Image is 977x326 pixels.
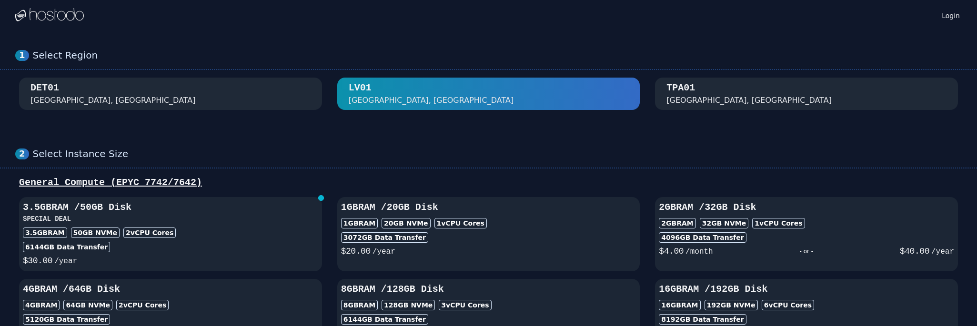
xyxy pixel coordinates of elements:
div: 2 [15,148,29,159]
div: LV01 [349,81,372,95]
div: 6144 GB Data Transfer [341,314,428,325]
div: - or - [713,245,900,258]
div: 5120 GB Data Transfer [23,314,110,325]
div: 8192 GB Data Transfer [659,314,746,325]
span: $ 40.00 [900,247,929,256]
span: $ 30.00 [23,256,52,266]
h3: 4GB RAM / 64 GB Disk [23,283,318,296]
div: 128 GB NVMe [382,300,435,310]
div: TPA01 [666,81,695,95]
span: /year [54,257,77,266]
div: [GEOGRAPHIC_DATA], [GEOGRAPHIC_DATA] [30,95,196,106]
h3: 8GB RAM / 128 GB Disk [341,283,636,296]
div: General Compute (EPYC 7742/7642) [15,176,962,189]
span: /year [931,247,954,256]
div: Select Instance Size [33,148,962,160]
button: DET01 [GEOGRAPHIC_DATA], [GEOGRAPHIC_DATA] [19,78,322,110]
div: 1GB RAM [341,218,378,228]
div: 1 [15,50,29,61]
div: 6144 GB Data Transfer [23,242,110,252]
div: 20 GB NVMe [382,218,431,228]
h3: 1GB RAM / 20 GB Disk [341,201,636,214]
div: 2 vCPU Cores [123,227,176,238]
div: 4096 GB Data Transfer [659,232,746,243]
div: 1 vCPU Cores [434,218,487,228]
div: 8GB RAM [341,300,378,310]
h3: 16GB RAM / 192 GB Disk [659,283,954,296]
div: 3.5GB RAM [23,227,67,238]
h3: 3.5GB RAM / 50 GB Disk [23,201,318,214]
div: [GEOGRAPHIC_DATA], [GEOGRAPHIC_DATA] [666,95,832,106]
div: 1 vCPU Cores [752,218,805,228]
span: $ 20.00 [341,247,371,256]
div: 192 GB NVMe [705,300,758,310]
div: 32 GB NVMe [700,218,749,228]
div: [GEOGRAPHIC_DATA], [GEOGRAPHIC_DATA] [349,95,514,106]
button: 3.5GBRAM /50GB DiskSPECIAL DEAL3.5GBRAM50GB NVMe2vCPU Cores6144GB Data Transfer$30.00/year [19,197,322,271]
div: 6 vCPU Cores [762,300,814,310]
h3: 2GB RAM / 32 GB Disk [659,201,954,214]
div: DET01 [30,81,59,95]
div: Select Region [33,49,962,61]
button: TPA01 [GEOGRAPHIC_DATA], [GEOGRAPHIC_DATA] [655,78,958,110]
button: 1GBRAM /20GB Disk1GBRAM20GB NVMe1vCPU Cores3072GB Data Transfer$20.00/year [337,197,640,271]
div: 2GB RAM [659,218,695,228]
button: LV01 [GEOGRAPHIC_DATA], [GEOGRAPHIC_DATA] [337,78,640,110]
div: 4GB RAM [23,300,60,310]
div: 16GB RAM [659,300,700,310]
span: /year [373,247,395,256]
div: 2 vCPU Cores [116,300,169,310]
h3: SPECIAL DEAL [23,214,318,224]
div: 64 GB NVMe [63,300,112,310]
span: $ 4.00 [659,247,684,256]
div: 3072 GB Data Transfer [341,232,428,243]
div: 50 GB NVMe [71,227,120,238]
img: Logo [15,8,84,22]
button: 2GBRAM /32GB Disk2GBRAM32GB NVMe1vCPU Cores4096GB Data Transfer$4.00/month- or -$40.00/year [655,197,958,271]
a: Login [940,9,962,20]
div: 3 vCPU Cores [439,300,491,310]
span: /month [685,247,713,256]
